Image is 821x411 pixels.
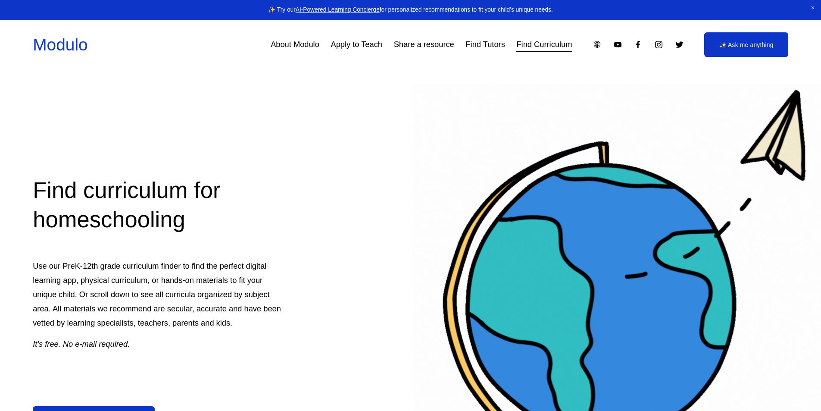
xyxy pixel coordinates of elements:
a: ✨ Ask me anything [704,32,788,57]
a: Find Tutors [465,37,505,53]
a: Modulo [33,35,87,54]
a: Share a resource [394,37,454,53]
a: Find Curriculum [516,37,572,53]
a: Instagram [654,40,663,49]
h2: Find curriculum for homeschooling [33,176,281,235]
a: About Modulo [271,37,319,53]
em: It’s free. No e-mail required. [33,339,130,348]
a: Facebook [634,40,643,49]
a: YouTube [613,40,622,49]
a: Apply to Teach [331,37,382,53]
a: Apple Podcasts [593,40,602,49]
a: Twitter [675,40,684,49]
p: Use our PreK-12th grade curriculum finder to find the perfect digital learning app, physical curr... [33,259,281,330]
a: AI-Powered Learning Concierge [296,6,380,13]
